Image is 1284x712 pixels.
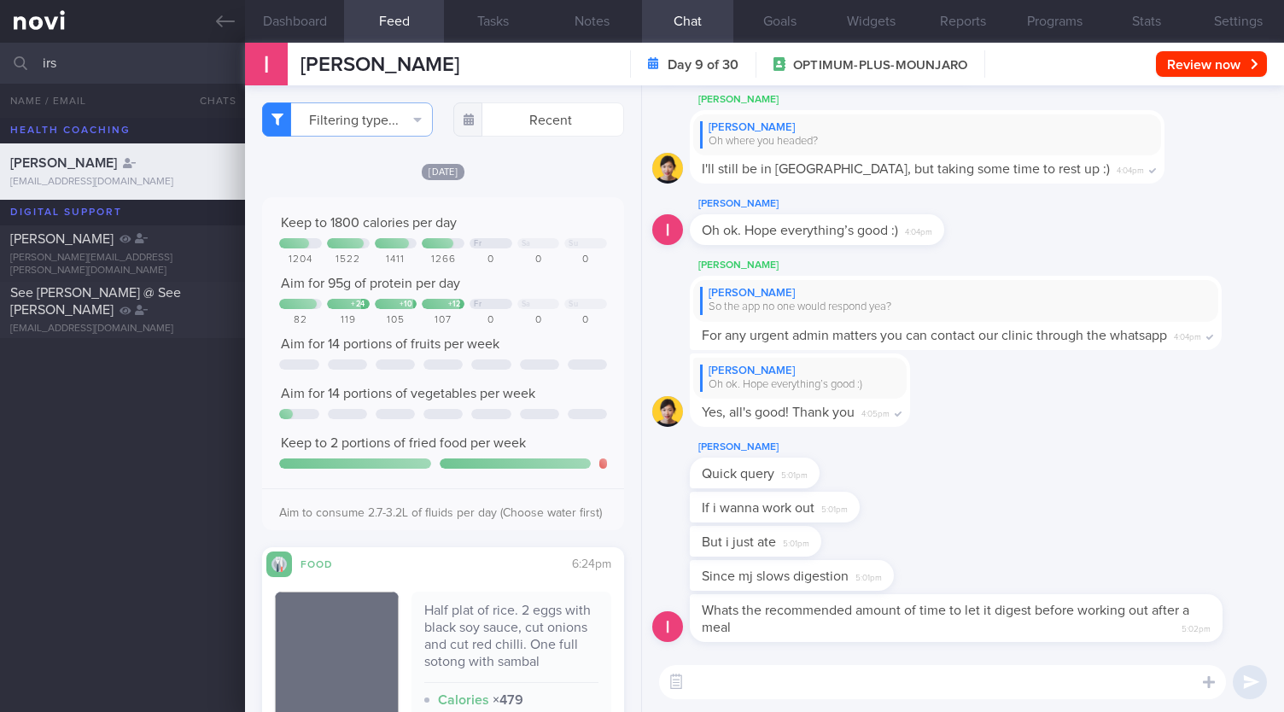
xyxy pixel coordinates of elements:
div: Su [569,239,578,248]
button: Chats [177,84,245,118]
div: [PERSON_NAME] [690,194,995,214]
span: [DATE] [422,164,464,180]
span: 5:02pm [1182,619,1211,635]
div: [EMAIL_ADDRESS][DOMAIN_NAME] [10,176,235,189]
div: + 12 [448,300,461,309]
span: 4:04pm [1174,327,1201,343]
div: 1266 [422,254,464,266]
div: 1204 [279,254,322,266]
span: 6:24pm [572,558,611,570]
span: [PERSON_NAME] [301,55,459,75]
span: I'll still be in [GEOGRAPHIC_DATA], but taking some time to rest up :) [702,162,1110,176]
span: If i wanna work out [702,501,814,515]
span: Aim for 14 portions of fruits per week [281,337,499,351]
span: 5:01pm [855,568,882,584]
strong: Calories [438,693,489,707]
div: 107 [422,314,464,327]
span: 4:04pm [905,222,932,238]
span: OPTIMUM-PLUS-MOUNJARO [793,57,967,74]
span: 5:01pm [783,534,809,550]
div: 0 [470,314,512,327]
span: Since mj slows digestion [702,569,849,583]
span: [PERSON_NAME] [10,156,117,170]
strong: Day 9 of 30 [668,56,738,73]
span: Keep to 2 portions of fried food per week [281,436,526,450]
div: [PERSON_NAME] [690,90,1216,110]
div: 0 [564,254,607,266]
span: For any urgent admin matters you can contact our clinic through the whatsapp [702,329,1167,342]
div: Fr [474,239,481,248]
span: [PERSON_NAME] [10,232,114,246]
div: Oh ok. Hope everything’s good :) [700,378,900,392]
div: [PERSON_NAME] [700,365,900,378]
div: 1411 [375,254,417,266]
div: Oh where you headed? [700,135,1154,149]
div: [EMAIL_ADDRESS][DOMAIN_NAME] [10,323,235,336]
div: + 24 [351,300,365,309]
div: 82 [279,314,322,327]
strong: × 479 [493,693,523,707]
div: 105 [375,314,417,327]
div: 0 [517,314,560,327]
div: Fr [474,300,481,309]
button: Filtering type... [262,102,433,137]
span: 4:04pm [1117,160,1144,177]
div: Sa [522,300,531,309]
span: 5:01pm [821,499,848,516]
div: [PERSON_NAME] [700,287,1211,301]
div: So the app no one would respond yea? [700,301,1211,314]
div: [PERSON_NAME][EMAIL_ADDRESS][PERSON_NAME][DOMAIN_NAME] [10,252,235,277]
div: [PERSON_NAME] [690,255,1273,276]
span: Aim to consume 2.7-3.2L of fluids per day (Choose water first) [279,507,602,519]
button: Review now [1156,51,1267,77]
span: 5:01pm [781,465,808,481]
span: Keep to 1800 calories per day [281,216,457,230]
div: 0 [470,254,512,266]
span: Aim for 95g of protein per day [281,277,460,290]
div: 119 [327,314,370,327]
div: 0 [517,254,560,266]
span: Oh ok. Hope everything’s good :) [702,224,898,237]
div: 0 [564,314,607,327]
span: Quick query [702,467,774,481]
span: Aim for 14 portions of vegetables per week [281,387,535,400]
span: See [PERSON_NAME] @ See [PERSON_NAME] [10,286,181,317]
div: 1522 [327,254,370,266]
div: [PERSON_NAME] [690,437,871,458]
div: Half plat of rice. 2 eggs with black soy sauce, cut onions and cut red chilli. One full sotong wi... [424,602,598,683]
div: [PERSON_NAME] [700,121,1154,135]
div: Sa [522,239,531,248]
span: 4:05pm [861,404,890,420]
span: Whats the recommended amount of time to let it digest before working out after a meal [702,604,1189,634]
span: Yes, all's good! Thank you [702,406,855,419]
div: + 10 [400,300,413,309]
span: But i just ate [702,535,776,549]
div: Su [569,300,578,309]
div: Food [292,556,360,570]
